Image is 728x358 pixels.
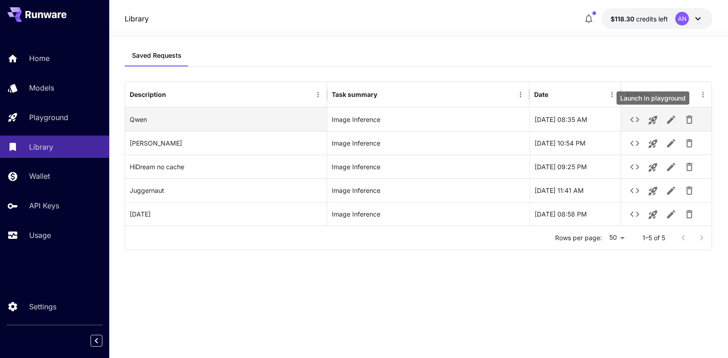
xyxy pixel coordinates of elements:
[125,131,327,155] div: Schnell
[514,88,527,101] button: Menu
[29,53,50,64] p: Home
[332,202,525,226] div: Image Inference
[530,202,621,226] div: 04-06-2025 08:58 PM
[91,335,102,347] button: Collapse sidebar
[530,178,621,202] div: 05-06-2025 11:41 AM
[125,155,327,178] div: HiDream no cache
[697,88,709,101] button: Menu
[125,107,327,131] div: Qwen
[626,111,644,129] button: See details
[675,12,689,25] div: AN
[626,205,644,223] button: See details
[644,182,662,200] button: Launch in playground
[97,333,109,349] div: Collapse sidebar
[332,155,525,178] div: Image Inference
[644,206,662,224] button: Launch in playground
[644,158,662,176] button: Launch in playground
[167,88,180,101] button: Sort
[29,112,68,123] p: Playground
[130,91,166,98] div: Description
[29,230,51,241] p: Usage
[611,15,636,23] span: $118.30
[29,82,54,93] p: Models
[611,14,668,24] div: $118.29539
[332,131,525,155] div: Image Inference
[644,135,662,153] button: Launch in playground
[549,88,562,101] button: Sort
[29,171,50,182] p: Wallet
[606,88,618,101] button: Menu
[29,141,53,152] p: Library
[332,91,377,98] div: Task summary
[555,233,602,242] p: Rows per page:
[312,88,324,101] button: Menu
[534,91,548,98] div: Date
[125,178,327,202] div: Juggernaut
[29,301,56,312] p: Settings
[125,13,149,24] nav: breadcrumb
[29,200,59,211] p: API Keys
[378,88,391,101] button: Sort
[606,231,628,244] div: 50
[642,233,665,242] p: 1–5 of 5
[617,91,689,105] div: Launch in playground
[332,179,525,202] div: Image Inference
[530,107,621,131] div: 24-08-2025 08:35 AM
[644,111,662,129] button: Launch in playground
[132,51,182,60] span: Saved Requests
[636,15,668,23] span: credits left
[626,158,644,176] button: See details
[626,134,644,152] button: See details
[530,155,621,178] div: 11-06-2025 09:25 PM
[626,182,644,200] button: See details
[125,13,149,24] a: Library
[602,8,713,29] button: $118.29539AN
[332,108,525,131] div: Image Inference
[530,131,621,155] div: 17-06-2025 10:54 PM
[125,202,327,226] div: Carnival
